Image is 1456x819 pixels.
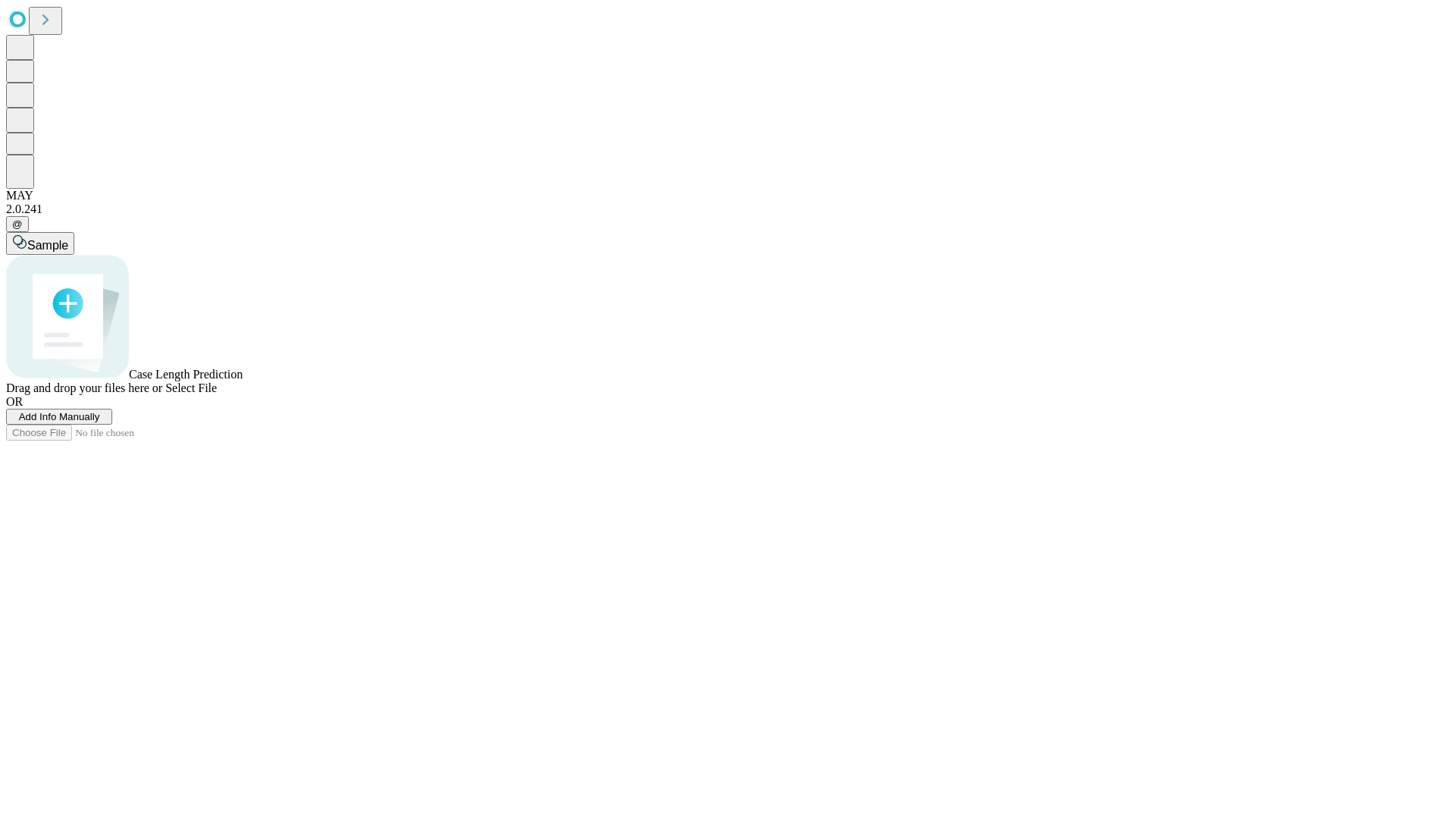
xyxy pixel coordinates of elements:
span: Drag and drop your files here or [6,381,162,394]
span: Sample [27,239,68,252]
span: Select File [165,381,217,394]
span: Case Length Prediction [129,368,243,381]
span: Add Info Manually [19,411,100,422]
button: Add Info Manually [6,409,112,425]
span: @ [12,218,23,230]
button: Sample [6,232,74,255]
button: @ [6,216,29,232]
span: OR [6,395,23,408]
div: MAY [6,189,1450,202]
div: 2.0.241 [6,202,1450,216]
